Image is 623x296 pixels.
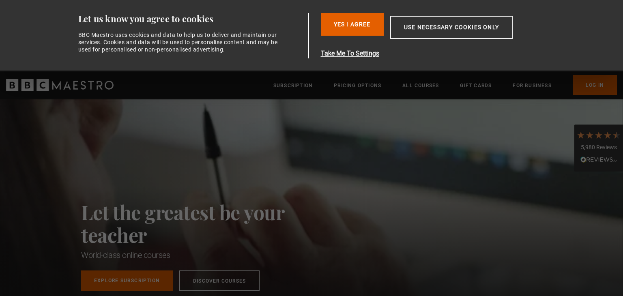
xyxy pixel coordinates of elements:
img: REVIEWS.io [580,157,617,162]
a: Gift Cards [460,82,492,90]
a: For business [513,82,551,90]
h2: Let the greatest be your teacher [81,201,320,246]
a: Pricing Options [334,82,381,90]
button: Take Me To Settings [321,49,551,58]
nav: Primary [273,75,617,95]
button: Use necessary cookies only [390,16,513,39]
a: Log In [573,75,617,95]
h1: World-class online courses [81,249,320,261]
div: 5,980 ReviewsRead All Reviews [574,124,623,172]
button: Yes I Agree [321,13,384,36]
svg: BBC Maestro [6,79,114,91]
a: All Courses [402,82,439,90]
div: BBC Maestro uses cookies and data to help us to deliver and maintain our services. Cookies and da... [78,31,283,54]
div: Let us know you agree to cookies [78,13,305,25]
div: 4.7 Stars [576,131,621,139]
a: Subscription [273,82,313,90]
div: 5,980 Reviews [576,144,621,152]
div: Read All Reviews [576,156,621,165]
